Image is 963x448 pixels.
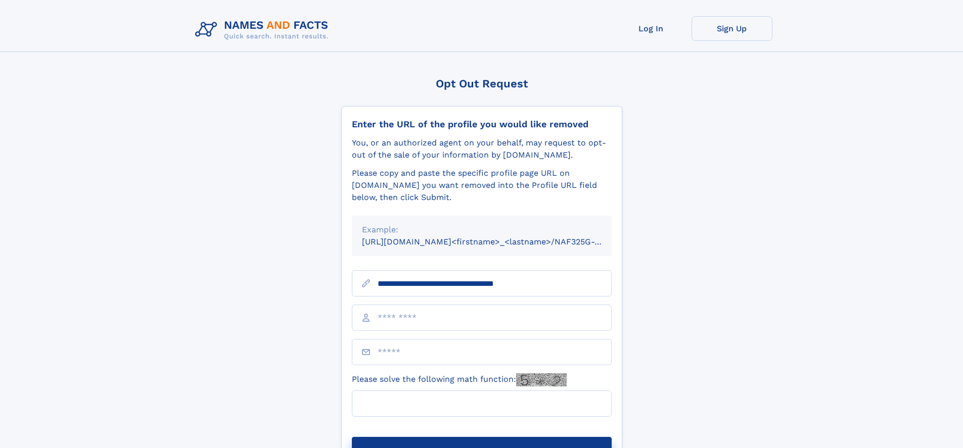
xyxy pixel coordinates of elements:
div: Opt Out Request [341,77,622,90]
a: Sign Up [692,16,772,41]
div: Enter the URL of the profile you would like removed [352,119,612,130]
a: Log In [611,16,692,41]
div: Please copy and paste the specific profile page URL on [DOMAIN_NAME] you want removed into the Pr... [352,167,612,204]
div: You, or an authorized agent on your behalf, may request to opt-out of the sale of your informatio... [352,137,612,161]
small: [URL][DOMAIN_NAME]<firstname>_<lastname>/NAF325G-xxxxxxxx [362,237,631,246]
label: Please solve the following math function: [352,373,567,386]
div: Example: [362,224,602,236]
img: Logo Names and Facts [191,16,337,43]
